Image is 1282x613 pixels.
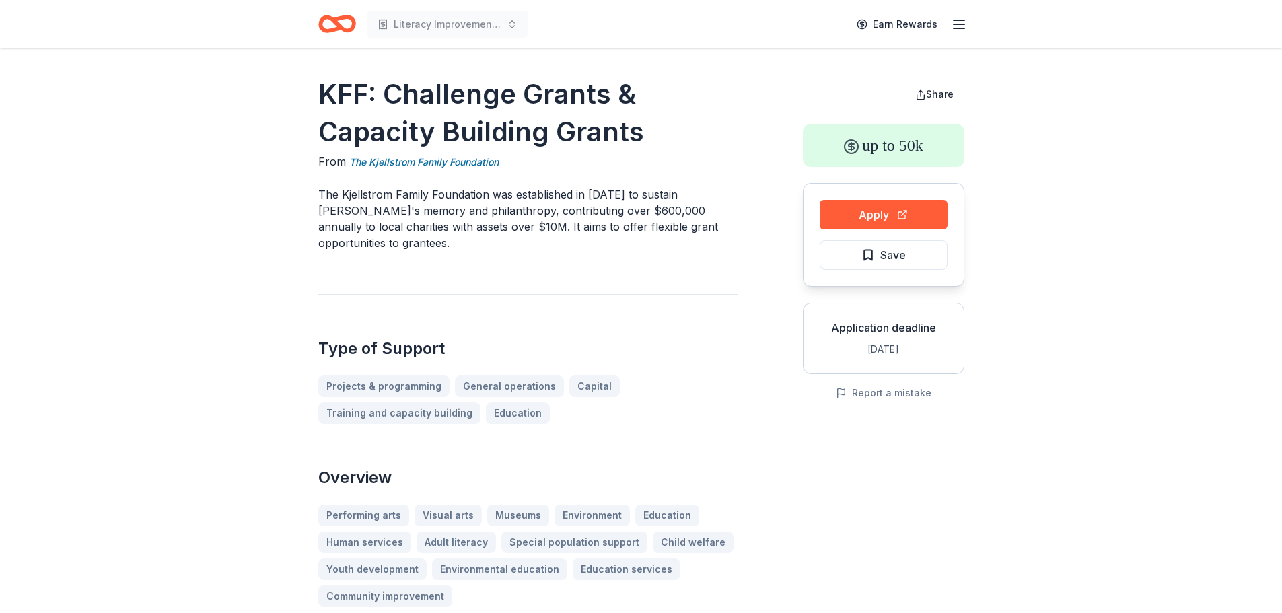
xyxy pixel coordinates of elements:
[318,375,450,397] a: Projects & programming
[904,81,964,108] button: Share
[318,338,738,359] h2: Type of Support
[569,375,620,397] a: Capital
[849,12,946,36] a: Earn Rewards
[318,75,738,151] h1: KFF: Challenge Grants & Capacity Building Grants
[803,124,964,167] div: up to 50k
[318,186,738,251] p: The Kjellstrom Family Foundation was established in [DATE] to sustain [PERSON_NAME]'s memory and ...
[318,467,738,489] h2: Overview
[318,402,480,424] a: Training and capacity building
[820,200,948,229] button: Apply
[455,375,564,397] a: General operations
[814,341,953,357] div: [DATE]
[367,11,528,38] button: Literacy Improvement for children in [GEOGRAPHIC_DATA] [GEOGRAPHIC_DATA] region
[349,154,499,170] a: The Kjellstrom Family Foundation
[394,16,501,32] span: Literacy Improvement for children in [GEOGRAPHIC_DATA] [GEOGRAPHIC_DATA] region
[318,8,356,40] a: Home
[820,240,948,270] button: Save
[814,320,953,336] div: Application deadline
[836,385,931,401] button: Report a mistake
[926,88,954,100] span: Share
[318,153,738,170] div: From
[486,402,550,424] a: Education
[880,246,906,264] span: Save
